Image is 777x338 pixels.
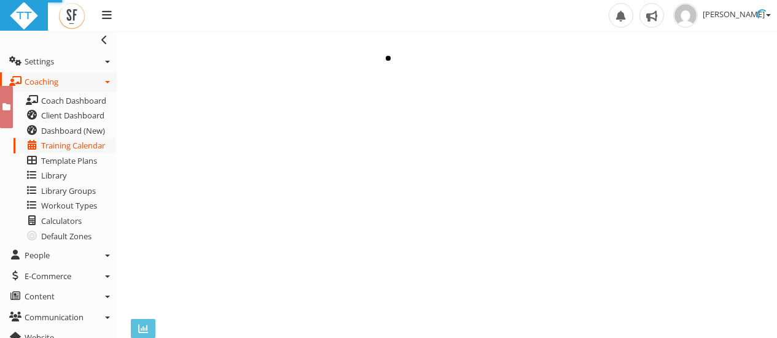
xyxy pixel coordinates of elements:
a: Library Groups [14,183,115,199]
span: Settings [25,56,54,67]
span: People [25,250,50,261]
span: [PERSON_NAME] [703,9,771,20]
a: Training Calendar [14,138,115,153]
a: Coach Dashboard [14,93,115,109]
span: Workout Types [41,200,97,211]
span: Calculators [41,215,82,226]
img: SFLogo.jpg [57,1,87,31]
span: Coaching [25,76,58,87]
a: Default Zones [14,229,115,244]
a: Workout Types [14,198,115,213]
img: ttbadgewhite_48x48.png [9,1,39,31]
a: Library [14,168,115,183]
span: E-Commerce [25,271,71,282]
a: Template Plans [14,153,115,169]
span: Library Groups [41,185,96,196]
span: Library [41,170,67,181]
span: Content [25,291,55,302]
a: Dashboard (New) [14,123,115,139]
span: Dashboard (New) [41,125,105,136]
span: Coach Dashboard [41,95,106,106]
a: Calculators [14,213,115,229]
span: Communication [25,312,84,323]
span: Client Dashboard [41,110,104,121]
a: Client Dashboard [14,108,115,123]
img: 3caf5e4f6b1e625df2b1436d7d123fd8 [673,3,698,28]
span: Training Calendar [41,140,105,151]
span: Template Plans [41,155,97,166]
span: Default Zones [41,231,92,242]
